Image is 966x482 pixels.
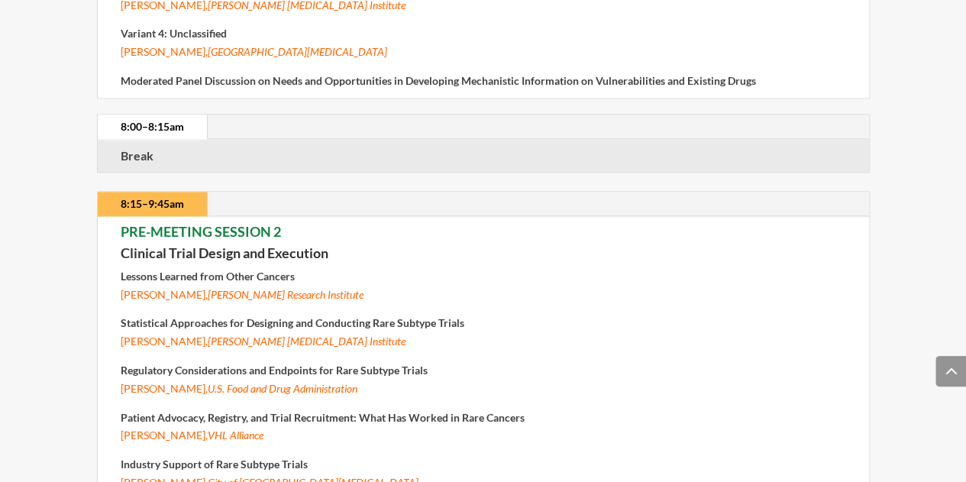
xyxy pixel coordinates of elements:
span: [PERSON_NAME], [121,288,363,301]
span: [PERSON_NAME], [121,429,263,442]
em: [PERSON_NAME] [MEDICAL_DATA] Institute [208,335,405,348]
a: 8:00–8:15am [98,115,207,139]
em: [GEOGRAPHIC_DATA][MEDICAL_DATA] [208,45,387,58]
strong: Lessons Learned from Other Cancers [121,270,295,283]
strong: Moderated Panel Discussion on Needs and Opportunities in Developing Mechanistic Information on Vu... [121,74,756,87]
span: [PERSON_NAME], [121,335,405,348]
strong: Patient Advocacy, Registry, and Trial Recruitment: What Has Worked in Rare Cancers [121,411,525,424]
em: U.S. Food and Drug Administration [208,382,357,395]
strong: PRE-MEETING SESSION 2 [121,223,281,240]
em: [PERSON_NAME] Research Institute [208,288,363,301]
em: VHL Alliance [208,429,263,442]
strong: Regulatory Considerations and Endpoints for Rare Subtype Trials [121,364,428,377]
strong: Statistical Approaches for Designing and Conducting Rare Subtype Trials [121,316,464,329]
strong: Clinical Trial Design and Execution [121,244,328,261]
a: 8:15–9:45am [98,192,207,216]
span: [PERSON_NAME], [121,45,387,58]
strong: Break [121,148,153,163]
span: [PERSON_NAME], [121,382,357,395]
strong: Industry Support of Rare Subtype Trials [121,458,308,471]
strong: Variant 4: Unclassified [121,27,227,40]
